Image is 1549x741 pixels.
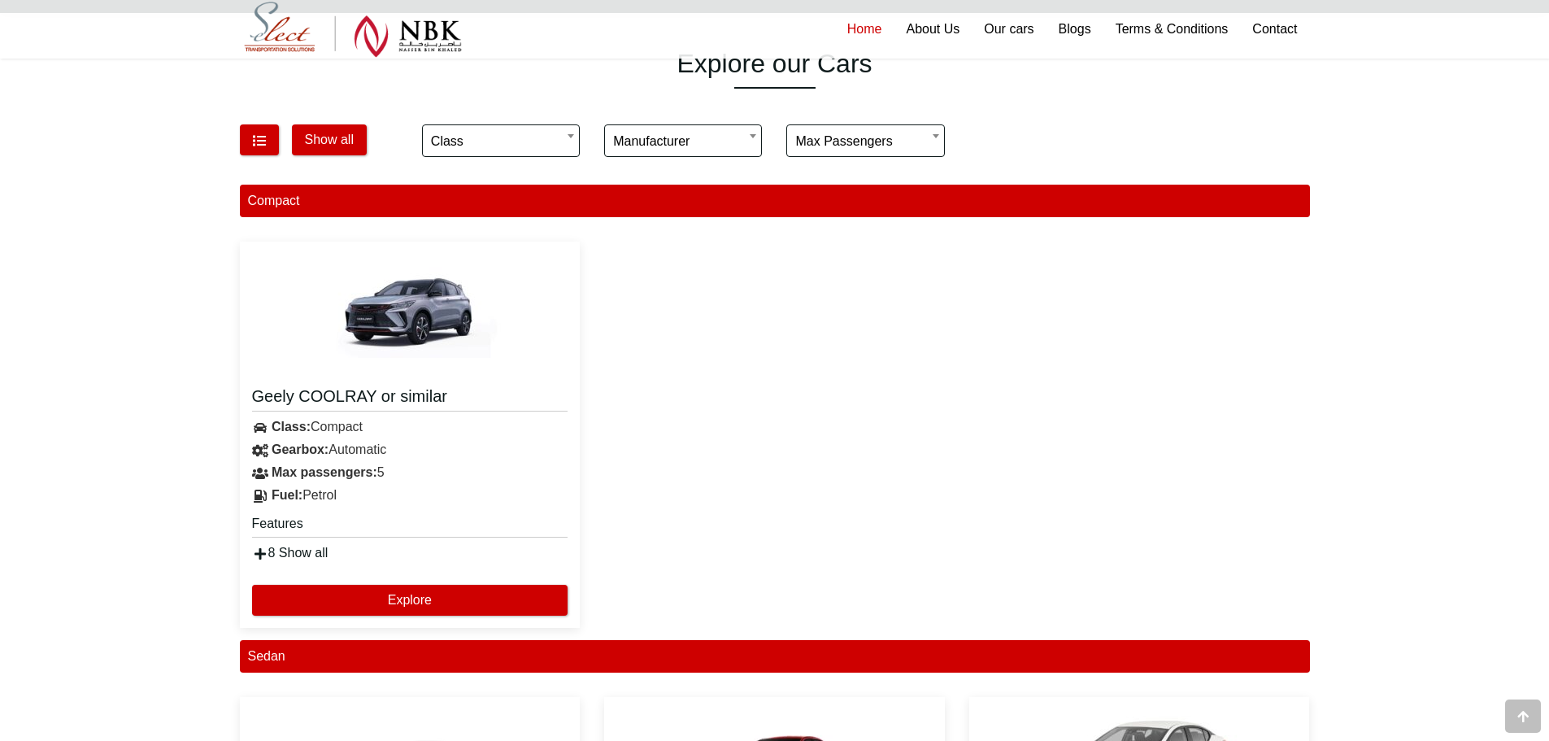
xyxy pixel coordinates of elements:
[786,124,944,157] span: Max passengers
[240,640,1310,673] div: Sedan
[240,484,581,507] div: Petrol
[604,124,762,157] span: Manufacturer
[240,48,1310,79] h1: Explore our Cars
[240,461,581,484] div: 5
[240,438,581,461] div: Automatic
[292,124,367,155] button: Show all
[252,585,568,616] button: Explore
[252,386,568,412] a: Geely COOLRAY or similar
[312,254,507,376] img: Geely COOLRAY or similar
[431,125,571,158] span: Class
[252,515,568,538] h5: Features
[272,488,302,502] strong: Fuel:
[422,124,580,157] span: Class
[252,546,329,560] a: 8 Show all
[244,2,462,58] img: Select Rent a Car
[272,442,329,456] strong: Gearbox:
[795,125,935,158] span: Max passengers
[240,185,1310,217] div: Compact
[613,125,753,158] span: Manufacturer
[272,465,377,479] strong: Max passengers:
[272,420,311,434] strong: Class:
[240,416,581,438] div: Compact
[1505,700,1541,733] div: Go to top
